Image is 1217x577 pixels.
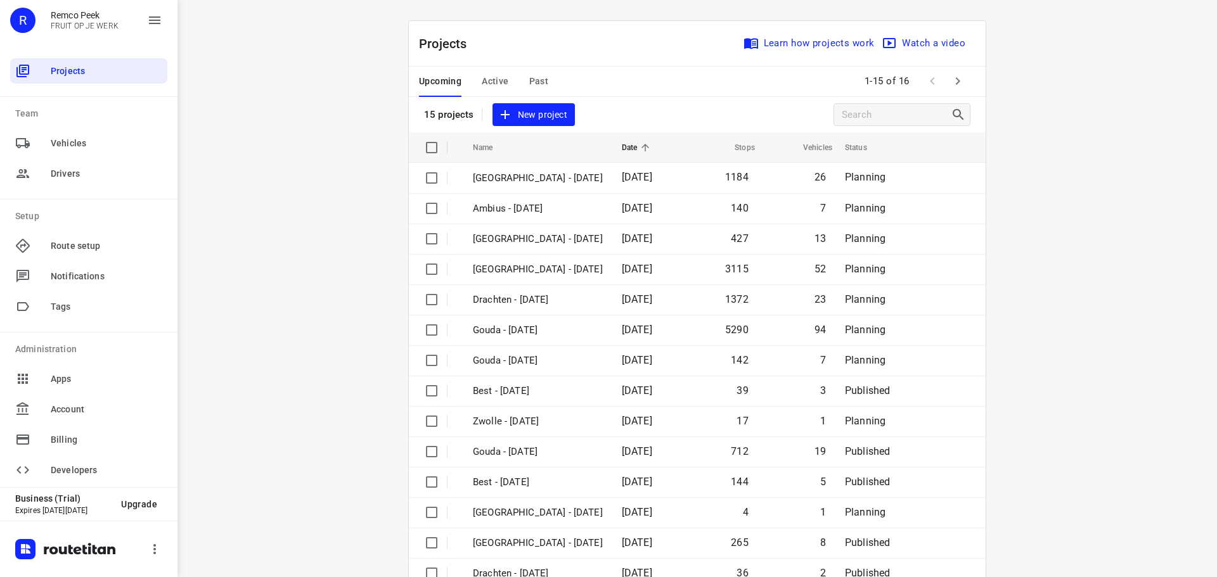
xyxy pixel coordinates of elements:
span: Vehicles [787,140,832,155]
span: Planning [845,354,885,366]
span: [DATE] [622,415,652,427]
span: 140 [731,202,749,214]
span: 1 [820,506,826,518]
span: Developers [51,464,162,477]
button: Upgrade [111,493,167,516]
span: 7 [820,202,826,214]
span: Planning [845,171,885,183]
span: [DATE] [622,232,652,244]
span: Projects [51,65,162,78]
span: [DATE] [622,293,652,305]
span: Planning [845,293,885,305]
span: Active [482,73,508,89]
span: Apps [51,372,162,386]
div: Apps [10,366,167,391]
span: Status [845,140,884,155]
span: Published [845,445,891,457]
span: [DATE] [622,202,652,214]
span: 5290 [725,324,749,336]
div: R [10,8,35,33]
p: Gouda - Thursday [473,445,603,459]
span: Planning [845,202,885,214]
p: [GEOGRAPHIC_DATA] - [DATE] [473,171,603,186]
span: New project [500,107,567,123]
span: 712 [731,445,749,457]
span: Vehicles [51,137,162,150]
span: 427 [731,232,749,244]
span: Stops [718,140,755,155]
span: Planning [845,415,885,427]
span: Drivers [51,167,162,181]
span: 4 [743,506,749,518]
div: Tags [10,294,167,319]
span: Date [622,140,654,155]
span: Published [845,476,891,488]
p: Business (Trial) [15,493,111,504]
div: Vehicles [10,130,167,156]
div: Account [10,396,167,422]
span: [DATE] [622,506,652,518]
span: Next Page [945,68,970,94]
p: Zwolle - Monday [473,262,603,277]
button: New project [493,103,575,127]
span: 39 [737,384,748,396]
span: Name [473,140,510,155]
p: Antwerpen - Monday [473,232,603,246]
p: Team [15,107,167,120]
span: [DATE] [622,476,652,488]
span: 1184 [725,171,749,183]
span: 142 [731,354,749,366]
span: Past [529,73,549,89]
span: Planning [845,506,885,518]
span: 26 [815,171,826,183]
span: 1-15 of 16 [860,68,915,95]
p: Projects [419,34,477,53]
span: [DATE] [622,263,652,275]
input: Search projects [842,105,951,125]
p: Administration [15,343,167,356]
span: 144 [731,476,749,488]
span: [DATE] [622,354,652,366]
span: Account [51,403,162,416]
p: Ambius - Monday [473,201,603,216]
span: Previous Page [920,68,945,94]
div: Search [951,107,970,122]
span: Published [845,536,891,548]
p: Zwolle - Friday [473,414,603,429]
span: Billing [51,433,162,447]
span: Published [845,384,891,396]
p: Setup [15,210,167,223]
span: [DATE] [622,324,652,336]
span: 5 [820,476,826,488]
span: 13 [815,232,826,244]
p: 15 projects [424,109,474,120]
span: 7 [820,354,826,366]
span: [DATE] [622,536,652,548]
span: Upgrade [121,499,157,509]
span: Planning [845,263,885,275]
span: Upcoming [419,73,461,89]
div: Notifications [10,263,167,289]
span: Route setup [51,239,162,253]
div: Developers [10,457,167,483]
p: Best - Friday [473,384,603,398]
span: 3 [820,384,826,396]
p: Best - Thursday [473,475,603,490]
p: Gouda - Friday [473,353,603,368]
div: Route setup [10,233,167,258]
span: [DATE] [622,171,652,183]
p: Remco Peek [51,10,119,20]
p: Drachten - Monday [473,293,603,307]
span: 19 [815,445,826,457]
span: [DATE] [622,445,652,457]
div: Billing [10,427,167,452]
span: 94 [815,324,826,336]
div: Projects [10,58,167,84]
span: Tags [51,300,162,314]
span: Notifications [51,270,162,283]
p: Expires [DATE][DATE] [15,506,111,515]
p: Gouda - Monday [473,323,603,338]
span: 3115 [725,263,749,275]
span: 8 [820,536,826,548]
p: Antwerpen - Thursday [473,505,603,520]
